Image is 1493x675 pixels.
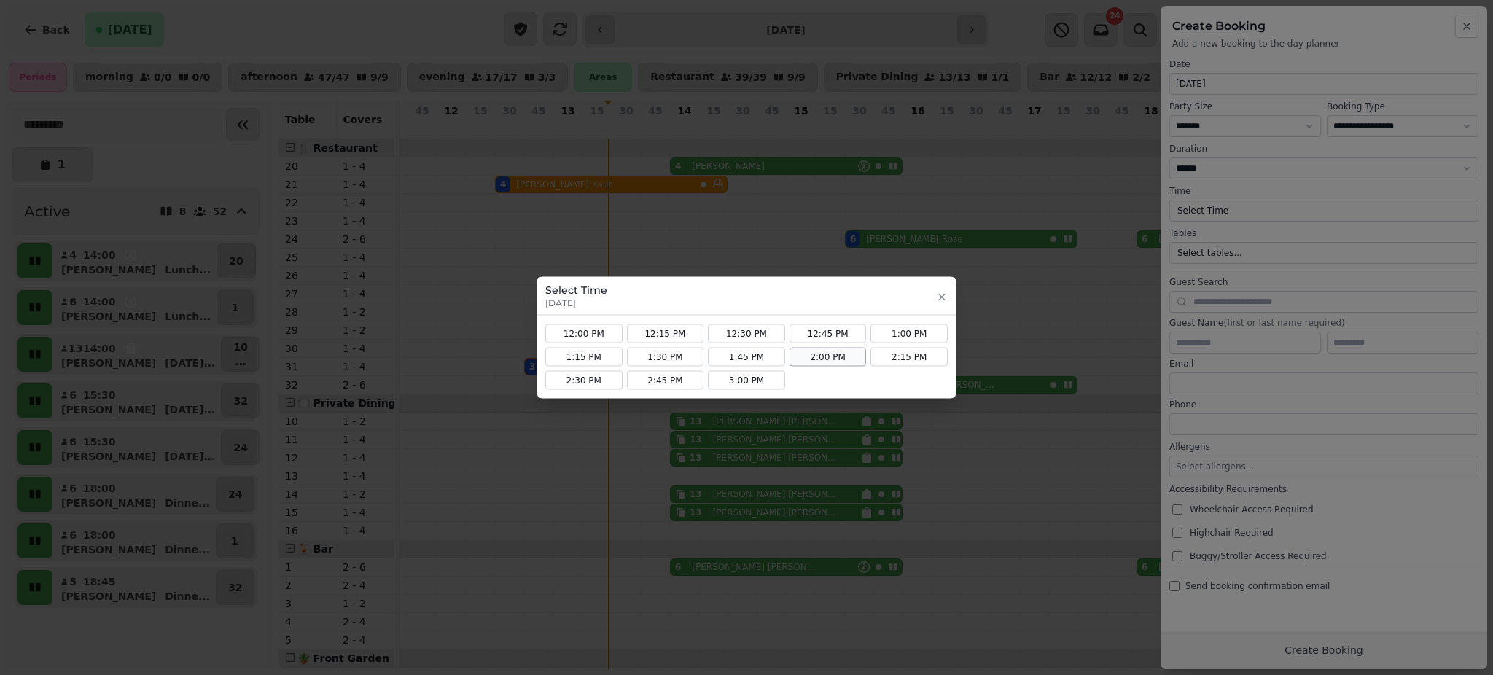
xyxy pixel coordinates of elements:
[627,348,704,367] button: 1:30 PM
[870,324,948,343] button: 1:00 PM
[545,348,623,367] button: 1:15 PM
[545,283,607,297] h3: Select Time
[627,324,704,343] button: 12:15 PM
[545,324,623,343] button: 12:00 PM
[790,348,867,367] button: 2:00 PM
[708,348,785,367] button: 1:45 PM
[790,324,867,343] button: 12:45 PM
[627,371,704,390] button: 2:45 PM
[545,371,623,390] button: 2:30 PM
[870,348,948,367] button: 2:15 PM
[708,324,785,343] button: 12:30 PM
[545,297,607,309] p: [DATE]
[708,371,785,390] button: 3:00 PM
